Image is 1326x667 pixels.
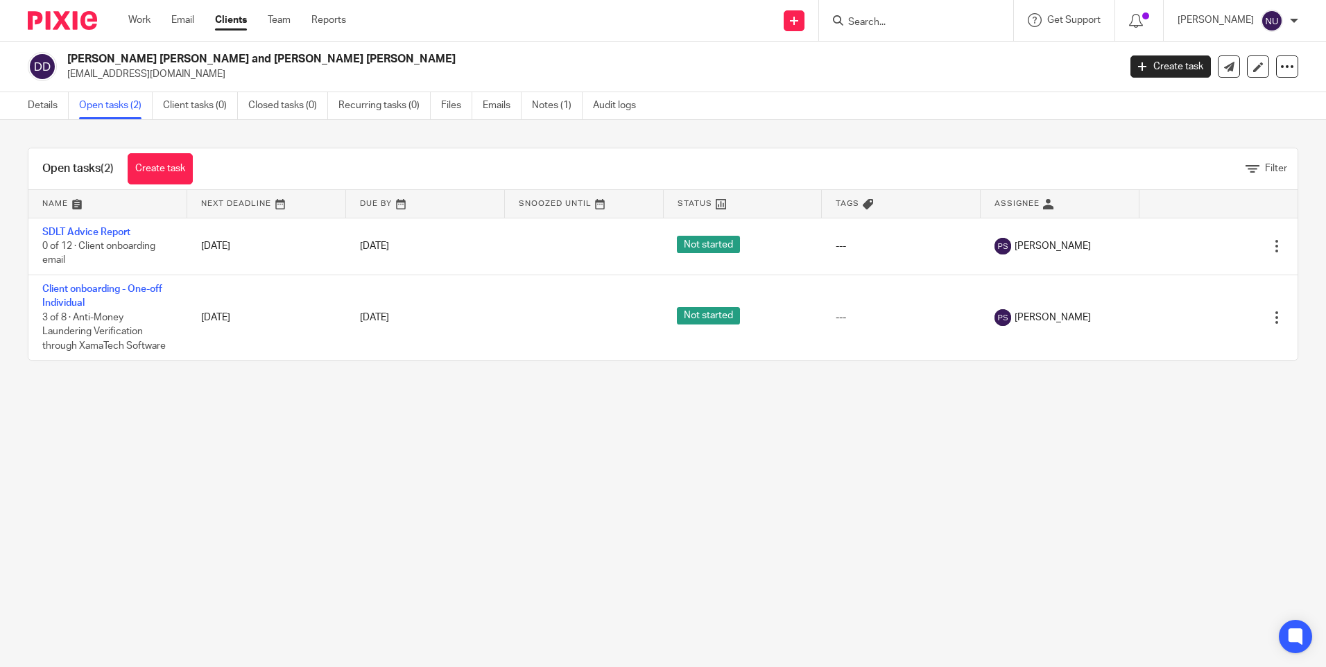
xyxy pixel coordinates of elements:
span: Not started [677,236,740,253]
span: 0 of 12 · Client onboarding email [42,241,155,266]
p: [EMAIL_ADDRESS][DOMAIN_NAME] [67,67,1110,81]
span: Status [678,200,712,207]
a: Team [268,13,291,27]
span: [DATE] [360,241,389,251]
h2: [PERSON_NAME] [PERSON_NAME] and [PERSON_NAME] [PERSON_NAME] [67,52,901,67]
a: Client tasks (0) [163,92,238,119]
span: [PERSON_NAME] [1015,311,1091,324]
td: [DATE] [187,218,346,275]
a: Closed tasks (0) [248,92,328,119]
div: --- [836,239,967,253]
a: Files [441,92,472,119]
a: Reports [311,13,346,27]
span: Get Support [1047,15,1101,25]
span: (2) [101,163,114,174]
a: Create task [1130,55,1211,78]
span: [PERSON_NAME] [1015,239,1091,253]
span: 3 of 8 · Anti-Money Laundering Verification through XamaTech Software [42,313,166,351]
p: [PERSON_NAME] [1178,13,1254,27]
a: Client onboarding - One-off Individual [42,284,162,308]
td: [DATE] [187,275,346,360]
img: Pixie [28,11,97,30]
span: Snoozed Until [519,200,592,207]
span: Tags [836,200,859,207]
a: Notes (1) [532,92,583,119]
a: Work [128,13,150,27]
a: Open tasks (2) [79,92,153,119]
img: svg%3E [995,309,1011,326]
div: --- [836,311,967,324]
span: Not started [677,307,740,324]
a: Clients [215,13,247,27]
a: Email [171,13,194,27]
img: svg%3E [1261,10,1283,32]
img: svg%3E [995,238,1011,254]
a: Audit logs [593,92,646,119]
a: SDLT Advice Report [42,227,130,237]
input: Search [847,17,972,29]
img: svg%3E [28,52,57,81]
a: Details [28,92,69,119]
h1: Open tasks [42,162,114,176]
span: Filter [1265,164,1287,173]
a: Recurring tasks (0) [338,92,431,119]
span: [DATE] [360,313,389,322]
a: Create task [128,153,193,184]
a: Emails [483,92,522,119]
